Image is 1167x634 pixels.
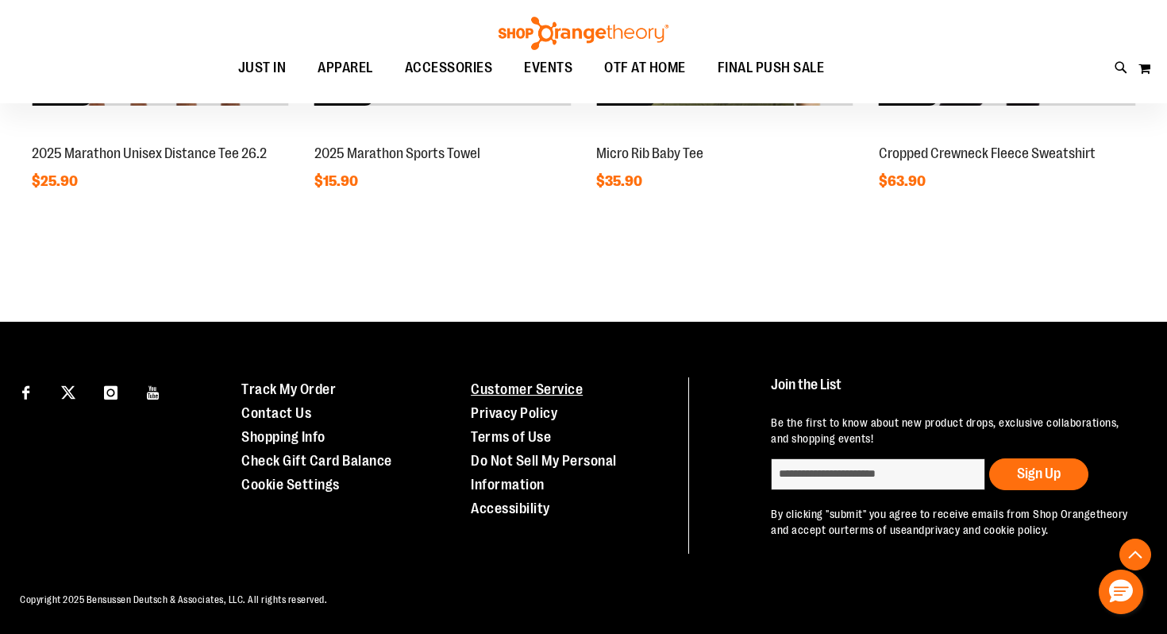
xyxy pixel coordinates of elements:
a: Visit our Youtube page [140,377,168,405]
span: ACCESSORIES [405,50,493,86]
a: Privacy Policy [471,405,557,421]
span: EVENTS [524,50,572,86]
a: EVENTS [508,50,588,87]
span: Copyright 2025 Bensussen Deutsch & Associates, LLC. All rights reserved. [20,594,327,605]
a: ACCESSORIES [389,50,509,87]
a: Cookie Settings [241,477,340,493]
h4: Join the List [771,377,1136,407]
a: Terms of Use [471,429,551,445]
span: JUST IN [238,50,287,86]
input: enter email [771,458,985,490]
button: Hello, have a question? Let’s chat. [1099,570,1143,614]
a: Customer Service [471,381,583,397]
a: Shopping Info [241,429,325,445]
span: $63.90 [879,173,928,189]
span: $25.90 [32,173,80,189]
a: 2025 Marathon Sports Towel [314,145,480,161]
span: Sign Up [1017,466,1061,481]
p: By clicking "submit" you agree to receive emails from Shop Orangetheory and accept our and [771,506,1136,538]
a: OTF AT HOME [588,50,702,87]
a: Micro Rib Baby TeeBEST SELLER [596,128,853,141]
a: Cropped Crewneck Fleece SweatshirtBEST SELLER [879,128,1136,141]
a: 2025 Marathon Unisex Distance Tee 26.2BEST SELLER [32,128,289,141]
a: FINAL PUSH SALE [702,50,841,87]
img: Shop Orangetheory [496,17,671,50]
img: Twitter [61,385,75,400]
a: Micro Rib Baby Tee [596,145,703,161]
a: 2025 Marathon Sports TowelBEST SELLER [314,128,572,141]
a: Cropped Crewneck Fleece Sweatshirt [879,145,1096,161]
a: privacy and cookie policy. [925,524,1049,536]
a: Visit our Facebook page [12,377,40,405]
a: Do Not Sell My Personal Information [471,453,617,493]
a: Track My Order [241,381,336,397]
button: Sign Up [989,458,1088,490]
span: $35.90 [596,173,645,189]
a: Accessibility [471,501,550,516]
span: APPAREL [318,50,373,86]
a: terms of use [845,524,907,536]
a: Visit our X page [55,377,83,405]
a: Check Gift Card Balance [241,453,392,469]
span: OTF AT HOME [604,50,686,86]
span: $15.90 [314,173,360,189]
button: Back To Top [1119,539,1151,570]
a: 2025 Marathon Unisex Distance Tee 26.2 [32,145,267,161]
a: JUST IN [222,50,302,87]
a: Contact Us [241,405,311,421]
a: APPAREL [302,50,389,87]
a: Visit our Instagram page [97,377,125,405]
p: Be the first to know about new product drops, exclusive collaborations, and shopping events! [771,415,1136,447]
span: FINAL PUSH SALE [718,50,825,86]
